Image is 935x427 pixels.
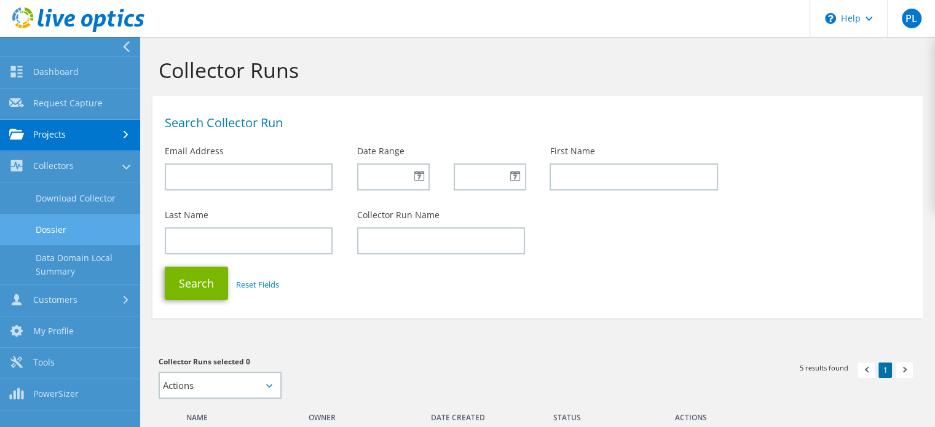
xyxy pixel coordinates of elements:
div: Actions [666,405,910,425]
label: Email Address [165,145,224,157]
span: 5 results found [800,362,848,373]
label: Last Name [165,209,208,221]
h1: Collector Runs [159,57,910,83]
span: PL [902,9,921,28]
div: Date Created [422,405,544,425]
div: Status [543,405,604,425]
h1: Search Collector Run [165,117,904,129]
svg: \n [825,13,836,24]
label: First Name [550,145,594,157]
div: Owner [299,405,422,425]
a: Reset Fields [236,279,279,290]
a: 1 [878,362,892,378]
h3: Collector Runs selected 0 [159,355,525,369]
label: Date Range [357,145,404,157]
button: Search [165,267,228,300]
label: Collector Run Name [357,209,440,221]
div: Name [177,405,299,425]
